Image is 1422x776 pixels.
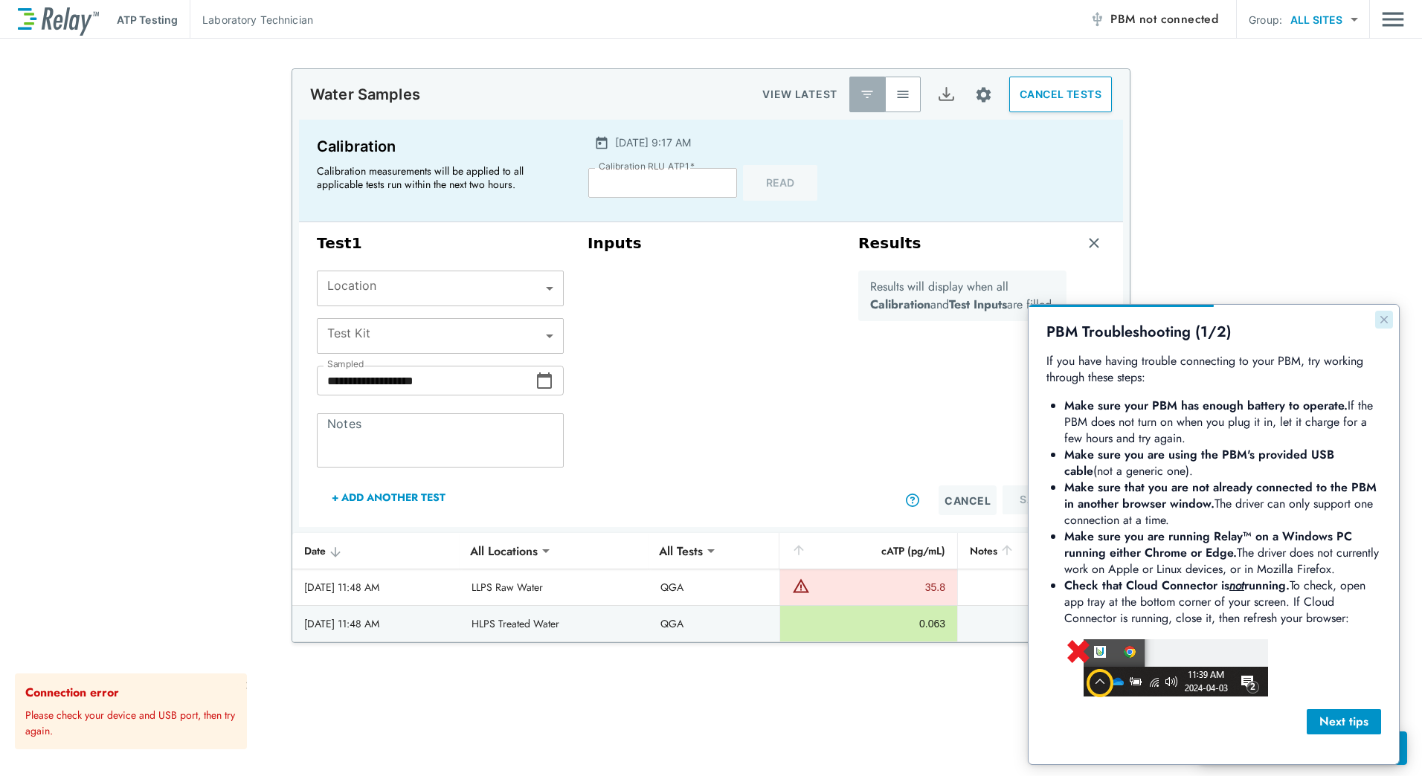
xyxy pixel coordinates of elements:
[939,485,997,515] button: Cancel
[18,4,99,36] img: LuminUltra Relay
[1382,5,1404,33] button: Main menu
[245,679,256,691] button: close
[317,479,460,515] button: + Add Another Test
[792,577,810,595] img: Warning
[649,569,779,605] td: QGA
[25,702,241,739] p: Please check your device and USB port, then try again.
[594,135,609,150] img: Calender Icon
[762,85,837,103] p: VIEW LATEST
[292,533,1130,642] table: sticky table
[970,542,1062,560] div: Notes
[615,135,691,150] p: [DATE] 9:17 AM
[792,616,945,631] div: 0.063
[870,278,1055,314] p: Results will display when all and are filled.
[460,536,548,566] div: All Locations
[25,684,119,701] strong: Connection error
[928,77,964,112] button: Export
[964,75,1003,114] button: Site setup
[814,580,945,595] div: 35.8
[460,606,649,641] td: HLPS Treated Water
[949,296,1007,313] b: Test Inputs
[937,85,956,104] img: Export Icon
[1090,12,1104,27] img: Offline Icon
[304,580,448,595] div: [DATE] 11:48 AM
[649,536,713,566] div: All Tests
[1084,4,1224,34] button: PBM not connected
[858,234,921,253] h3: Results
[974,85,993,104] img: Settings Icon
[1249,12,1282,28] p: Group:
[1087,236,1101,250] img: Remove
[599,161,695,172] label: Calibration RLU ATP1
[1139,10,1218,28] span: not connected
[202,12,313,28] p: Laboratory Technician
[292,533,460,569] th: Date
[1009,77,1112,112] button: CANCEL TESTS
[870,296,930,313] b: Calibration
[317,366,535,395] input: Choose date, selected date is Aug 25, 2025
[317,164,555,191] p: Calibration measurements will be applied to all applicable tests run within the next two hours.
[895,87,910,102] img: View All
[317,234,564,253] h3: Test 1
[1029,305,1399,764] iframe: bubble
[327,359,364,369] label: Sampled
[304,616,448,631] div: [DATE] 11:48 AM
[460,569,649,605] td: LLPS Raw Water
[317,135,562,158] p: Calibration
[649,606,779,641] td: QGA
[588,234,834,253] h3: Inputs
[1110,9,1218,30] span: PBM
[1382,5,1404,33] img: Drawer Icon
[117,12,178,28] p: ATP Testing
[860,87,875,102] img: Latest
[791,542,945,560] div: cATP (pg/mL)
[310,85,420,103] p: Water Samples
